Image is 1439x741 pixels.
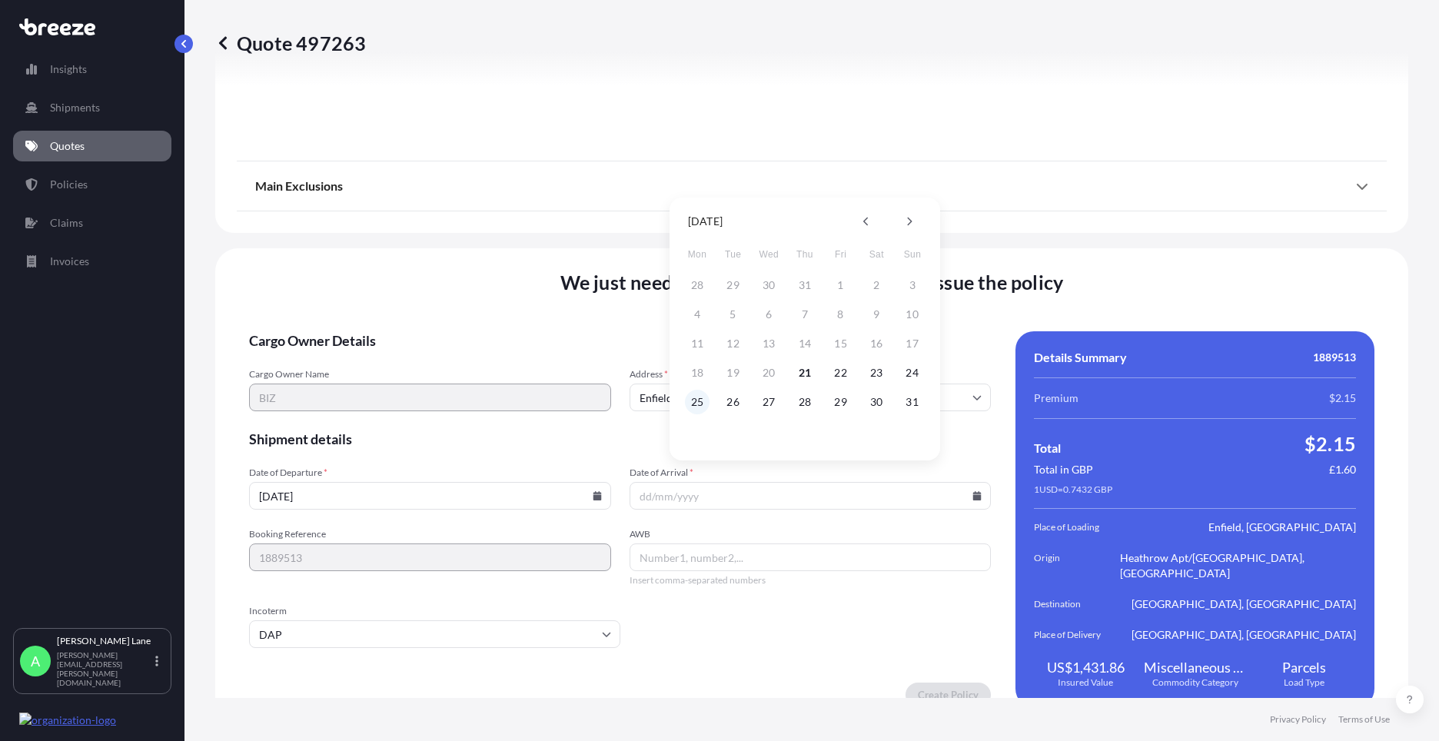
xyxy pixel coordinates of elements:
a: Policies [13,169,171,200]
span: Main Exclusions [255,178,343,194]
p: [PERSON_NAME][EMAIL_ADDRESS][PERSON_NAME][DOMAIN_NAME] [57,650,152,687]
span: We just need a few more details before we issue the policy [560,270,1064,294]
button: 23 [864,361,889,385]
a: Insights [13,54,171,85]
span: Tuesday [719,239,747,270]
button: 21 [793,361,817,385]
button: 27 [756,390,781,414]
span: 1889513 [1313,350,1356,365]
span: Place of Loading [1034,520,1120,535]
button: 26 [721,390,746,414]
span: 1 USD = 0.7432 GBP [1034,483,1112,496]
div: Main Exclusions [255,168,1368,204]
span: AWB [630,528,992,540]
p: Policies [50,177,88,192]
p: Quote 497263 [215,31,366,55]
span: Saturday [862,239,890,270]
span: Monday [683,239,711,270]
p: Invoices [50,254,89,269]
button: 25 [685,390,710,414]
input: dd/mm/yyyy [249,482,611,510]
span: Date of Departure [249,467,611,479]
span: Total in GBP [1034,462,1093,477]
span: [GEOGRAPHIC_DATA], [GEOGRAPHIC_DATA] [1132,596,1356,612]
span: Miscellaneous Manufactured Articles [1144,658,1247,676]
span: $2.15 [1304,431,1356,456]
span: Thursday [791,239,819,270]
span: Cargo Owner Name [249,368,611,380]
input: Number1, number2,... [630,543,992,571]
p: Quotes [50,138,85,154]
p: Create Policy [918,687,979,703]
span: A [31,653,40,669]
button: 29 [829,390,853,414]
span: Booking Reference [249,528,611,540]
input: dd/mm/yyyy [630,482,992,510]
p: Claims [50,215,83,231]
span: Commodity Category [1152,676,1238,689]
span: Parcels [1282,658,1326,676]
span: Insured Value [1058,676,1113,689]
span: Place of Delivery [1034,627,1120,643]
button: Create Policy [906,683,991,707]
span: Premium [1034,390,1078,406]
span: £1.60 [1329,462,1356,477]
span: US$1,431.86 [1047,658,1125,676]
button: 30 [864,390,889,414]
span: Incoterm [249,605,620,617]
span: Heathrow Apt/[GEOGRAPHIC_DATA], [GEOGRAPHIC_DATA] [1120,550,1356,581]
img: organization-logo [19,713,116,728]
span: Date of Arrival [630,467,992,479]
span: Insert comma-separated numbers [630,574,992,586]
button: 31 [900,390,925,414]
a: Claims [13,208,171,238]
span: Destination [1034,596,1120,612]
span: Wednesday [755,239,783,270]
button: 24 [900,361,925,385]
input: Cargo owner address [630,384,992,411]
span: Friday [827,239,855,270]
a: Quotes [13,131,171,161]
input: Select... [249,620,620,648]
span: Shipment details [249,430,991,448]
span: Origin [1034,550,1120,581]
span: Total [1034,440,1061,456]
a: Terms of Use [1338,713,1390,726]
span: Sunday [899,239,926,270]
p: Shipments [50,100,100,115]
a: Privacy Policy [1270,713,1326,726]
p: [PERSON_NAME] Lane [57,635,152,647]
span: Enfield, [GEOGRAPHIC_DATA] [1208,520,1356,535]
p: Insights [50,61,87,77]
div: [DATE] [688,212,723,231]
input: Your internal reference [249,543,611,571]
span: Address [630,368,992,380]
a: Shipments [13,92,171,123]
span: Load Type [1284,676,1324,689]
a: Invoices [13,246,171,277]
button: 22 [829,361,853,385]
span: $2.15 [1329,390,1356,406]
span: [GEOGRAPHIC_DATA], [GEOGRAPHIC_DATA] [1132,627,1356,643]
span: Cargo Owner Details [249,331,991,350]
span: Details Summary [1034,350,1127,365]
button: 28 [793,390,817,414]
